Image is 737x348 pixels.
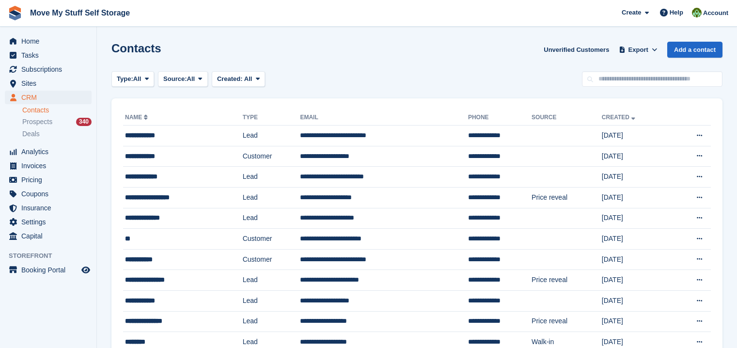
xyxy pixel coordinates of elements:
a: Prospects 340 [22,117,92,127]
span: Created: [217,75,243,82]
th: Source [532,110,602,126]
th: Phone [468,110,532,126]
td: Customer [243,229,300,250]
a: Unverified Customers [540,42,613,58]
a: Contacts [22,106,92,115]
td: [DATE] [602,249,671,270]
span: Deals [22,129,40,139]
td: Price reveal [532,187,602,208]
span: All [187,74,195,84]
span: Coupons [21,187,79,201]
button: Type: All [111,71,154,87]
span: Invoices [21,159,79,173]
td: Lead [243,167,300,188]
span: Settings [21,215,79,229]
a: menu [5,173,92,187]
td: [DATE] [602,311,671,332]
th: Type [243,110,300,126]
td: [DATE] [602,126,671,146]
a: menu [5,187,92,201]
td: [DATE] [602,290,671,311]
a: menu [5,145,92,158]
span: Create [622,8,641,17]
span: All [244,75,252,82]
span: Pricing [21,173,79,187]
button: Created: All [212,71,265,87]
span: Storefront [9,251,96,261]
a: menu [5,63,92,76]
a: Move My Stuff Self Storage [26,5,134,21]
a: menu [5,229,92,243]
td: Lead [243,311,300,332]
td: [DATE] [602,270,671,291]
span: Sites [21,77,79,90]
td: Customer [243,249,300,270]
span: Booking Portal [21,263,79,277]
td: [DATE] [602,229,671,250]
a: menu [5,77,92,90]
a: Preview store [80,264,92,276]
th: Email [300,110,468,126]
span: Type: [117,74,133,84]
a: menu [5,159,92,173]
span: Home [21,34,79,48]
img: stora-icon-8386f47178a22dfd0bd8f6a31ec36ba5ce8667c1dd55bd0f319d3a0aa187defe.svg [8,6,22,20]
span: CRM [21,91,79,104]
button: Export [617,42,659,58]
td: [DATE] [602,208,671,229]
span: Capital [21,229,79,243]
span: Export [628,45,648,55]
span: Account [703,8,728,18]
td: [DATE] [602,167,671,188]
span: Tasks [21,48,79,62]
td: Lead [243,208,300,229]
td: Lead [243,290,300,311]
div: 340 [76,118,92,126]
td: Lead [243,187,300,208]
a: menu [5,215,92,229]
td: [DATE] [602,146,671,167]
span: Prospects [22,117,52,127]
img: Joel Booth [692,8,702,17]
a: menu [5,48,92,62]
a: menu [5,263,92,277]
td: [DATE] [602,187,671,208]
a: Name [125,114,150,121]
a: Created [602,114,637,121]
td: Lead [243,126,300,146]
td: Lead [243,270,300,291]
a: menu [5,91,92,104]
button: Source: All [158,71,208,87]
a: menu [5,34,92,48]
span: Insurance [21,201,79,215]
a: menu [5,201,92,215]
td: Customer [243,146,300,167]
a: Deals [22,129,92,139]
span: Help [670,8,683,17]
span: Source: [163,74,187,84]
td: Price reveal [532,270,602,291]
h1: Contacts [111,42,161,55]
a: Add a contact [667,42,722,58]
span: All [133,74,141,84]
span: Analytics [21,145,79,158]
span: Subscriptions [21,63,79,76]
td: Price reveal [532,311,602,332]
